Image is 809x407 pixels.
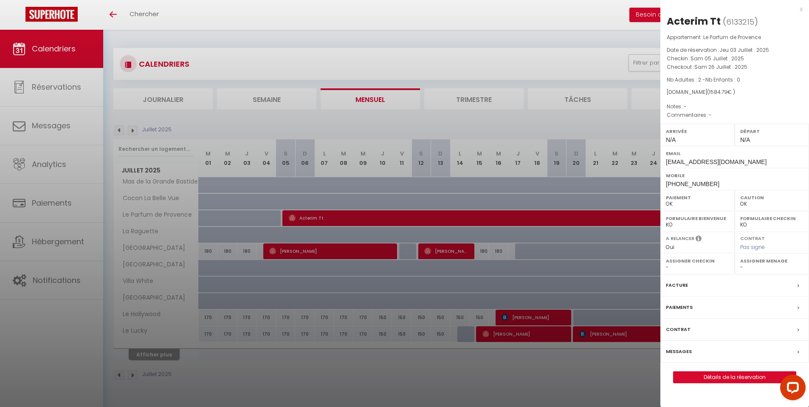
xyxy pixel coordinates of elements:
label: Caution [740,193,803,202]
span: Jeu 03 Juillet . 2025 [719,46,769,54]
p: Checkout : [667,63,803,71]
iframe: LiveChat chat widget [773,371,809,407]
span: Sam 26 Juillet . 2025 [694,63,747,71]
span: - [684,103,687,110]
span: 6133215 [726,17,754,27]
label: Assigner Checkin [666,257,729,265]
button: Détails de la réservation [673,371,796,383]
span: Le Parfum de Provence [703,34,761,41]
span: ( € ) [707,88,735,96]
span: Nb Adultes : 2 - [667,76,740,83]
span: ( ) [723,16,758,28]
span: Pas signé [740,243,765,251]
i: Sélectionner OUI si vous souhaiter envoyer les séquences de messages post-checkout [696,235,702,244]
div: Acterim Tt [667,14,721,28]
label: Formulaire Checkin [740,214,803,223]
span: - [709,111,712,119]
div: [DOMAIN_NAME] [667,88,803,96]
label: Arrivée [666,127,729,136]
span: 1584.79 [709,88,727,96]
span: N/A [666,136,676,143]
label: Mobile [666,171,803,180]
span: Nb Enfants : 0 [705,76,740,83]
label: A relancer [666,235,694,242]
p: Commentaires : [667,111,803,119]
label: Contrat [740,235,765,240]
p: Appartement : [667,33,803,42]
span: [PHONE_NUMBER] [666,181,719,187]
label: Contrat [666,325,691,334]
label: Paiements [666,303,693,312]
label: Paiement [666,193,729,202]
label: Formulaire Bienvenue [666,214,729,223]
p: Date de réservation : [667,46,803,54]
label: Départ [740,127,803,136]
label: Facture [666,281,688,290]
p: Notes : [667,102,803,111]
label: Email [666,149,803,158]
span: Sam 05 Juillet . 2025 [691,55,744,62]
p: Checkin : [667,54,803,63]
label: Assigner Menage [740,257,803,265]
a: Détails de la réservation [674,372,796,383]
span: [EMAIL_ADDRESS][DOMAIN_NAME] [666,158,767,165]
div: x [660,4,803,14]
span: N/A [740,136,750,143]
label: Messages [666,347,692,356]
